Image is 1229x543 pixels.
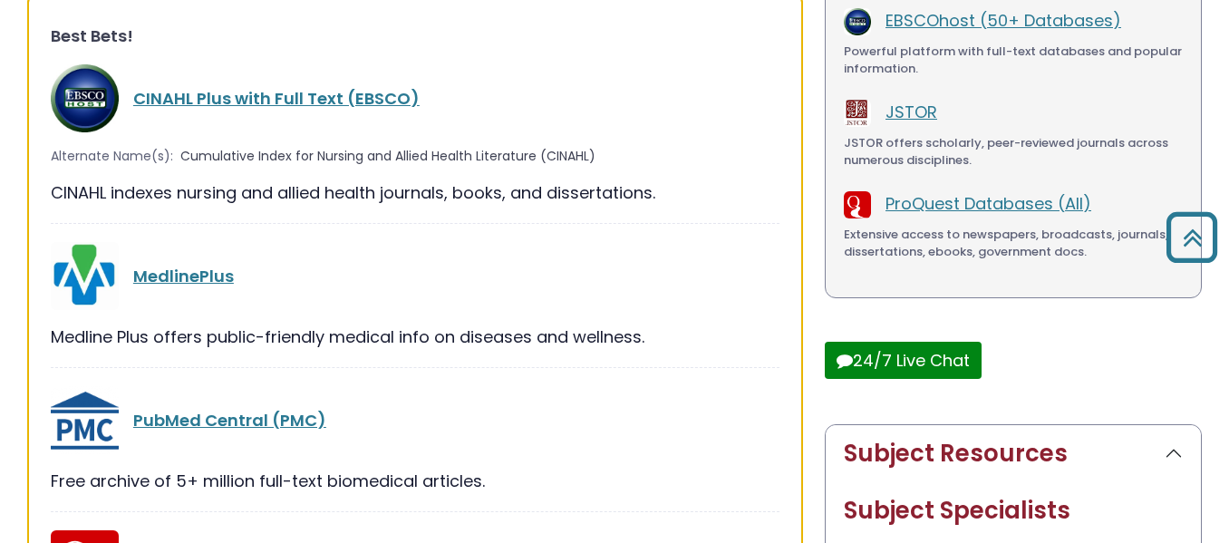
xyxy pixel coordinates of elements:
div: JSTOR offers scholarly, peer-reviewed journals across numerous disciplines. [844,134,1183,170]
h3: Best Bets! [51,26,779,46]
button: Subject Resources [826,425,1201,482]
a: JSTOR [885,101,937,123]
a: MedlinePlus [133,265,234,287]
button: 24/7 Live Chat [825,342,982,379]
div: Extensive access to newspapers, broadcasts, journals, dissertations, ebooks, government docs. [844,226,1183,261]
span: Cumulative Index for Nursing and Allied Health Literature (CINAHL) [180,147,595,166]
a: PubMed Central (PMC) [133,409,326,431]
a: Back to Top [1159,220,1224,254]
span: Alternate Name(s): [51,147,173,166]
div: CINAHL indexes nursing and allied health journals, books, and dissertations. [51,180,779,205]
div: Free archive of 5+ million full-text biomedical articles. [51,469,779,493]
div: Powerful platform with full-text databases and popular information. [844,43,1183,78]
a: CINAHL Plus with Full Text (EBSCO) [133,87,420,110]
a: ProQuest Databases (All) [885,192,1091,215]
div: Medline Plus offers public-friendly medical info on diseases and wellness. [51,325,779,349]
a: EBSCOhost (50+ Databases) [885,9,1121,32]
h2: Subject Specialists [844,497,1183,525]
